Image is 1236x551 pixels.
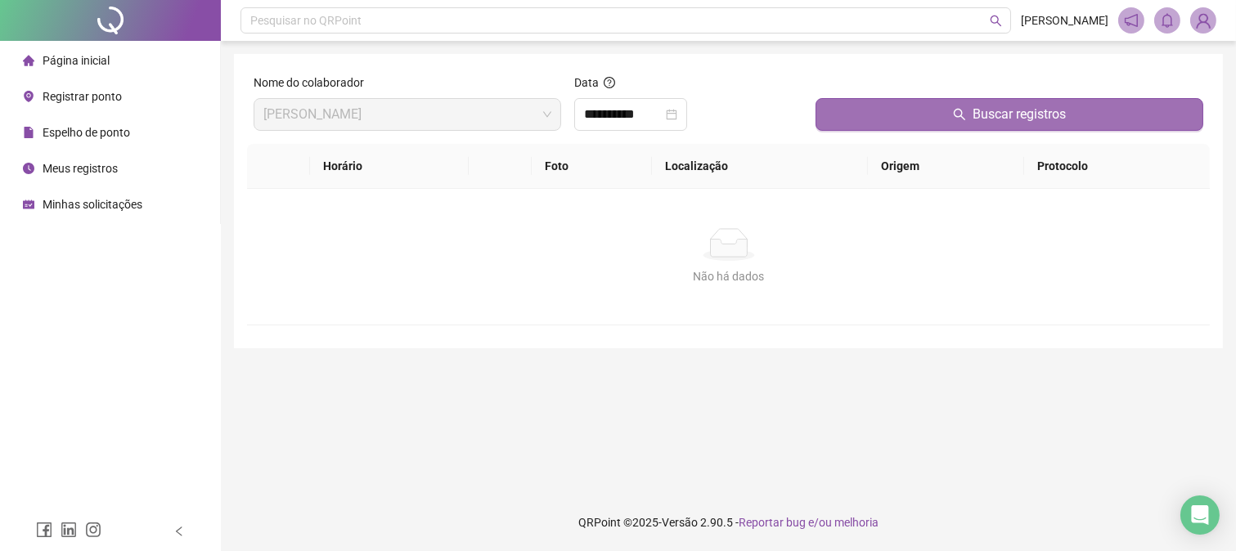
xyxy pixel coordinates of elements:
th: Localização [652,144,867,189]
span: Minhas solicitações [43,198,142,211]
div: Open Intercom Messenger [1180,495,1220,535]
span: file [23,127,34,138]
span: search [990,15,1002,27]
img: 84005 [1191,8,1216,33]
th: Origem [868,144,1024,189]
button: Buscar registros [816,98,1203,131]
th: Foto [532,144,652,189]
span: instagram [85,522,101,538]
span: Registrar ponto [43,90,122,103]
span: bell [1160,13,1175,28]
span: environment [23,91,34,102]
span: Meus registros [43,162,118,175]
span: [PERSON_NAME] [1021,11,1108,29]
div: Não há dados [267,267,1190,285]
span: Versão [662,516,698,529]
span: HELLEN CAROLINE QUEIROZ DA SILVA [263,99,551,130]
span: Data [574,76,599,89]
span: linkedin [61,522,77,538]
span: clock-circle [23,163,34,174]
span: facebook [36,522,52,538]
span: notification [1124,13,1139,28]
span: Buscar registros [973,105,1066,124]
span: home [23,55,34,66]
label: Nome do colaborador [254,74,375,92]
th: Horário [310,144,468,189]
span: search [953,108,966,121]
span: left [173,526,185,537]
span: Página inicial [43,54,110,67]
footer: QRPoint © 2025 - 2.90.5 - [221,494,1236,551]
span: question-circle [604,77,615,88]
span: Espelho de ponto [43,126,130,139]
th: Protocolo [1024,144,1210,189]
span: schedule [23,199,34,210]
span: Reportar bug e/ou melhoria [739,516,879,529]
